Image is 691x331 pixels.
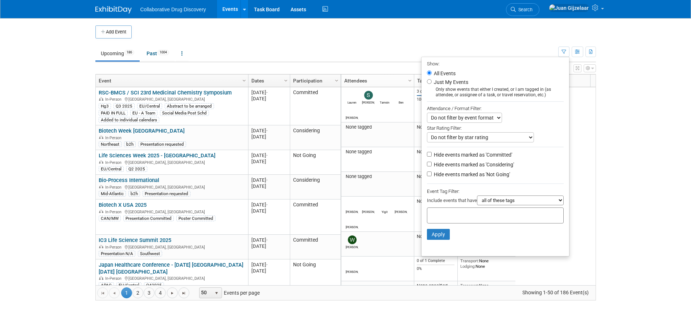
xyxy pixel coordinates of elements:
div: None specified [417,234,455,239]
div: [GEOGRAPHIC_DATA], [GEOGRAPHIC_DATA] [99,244,245,250]
div: Matthew Harris [346,224,358,229]
a: Japan Healthcare Conference - [DATE] [GEOGRAPHIC_DATA] [DATE] [GEOGRAPHIC_DATA] [99,262,243,275]
img: James White [348,200,357,209]
a: Column Settings [240,74,248,85]
div: [DATE] [251,243,287,249]
span: - [266,177,268,183]
div: Presentation requested [143,191,190,197]
img: Evan Moriarity [364,200,373,209]
img: In-Person Event [99,97,103,101]
div: [GEOGRAPHIC_DATA], [GEOGRAPHIC_DATA] [99,275,245,281]
a: Go to the last page [178,287,189,298]
img: William Wright [348,235,357,244]
td: Not Going [290,150,341,175]
img: In-Person Event [99,245,103,249]
span: Column Settings [334,78,340,84]
div: William Wright [346,244,358,249]
img: In-Person Event [99,210,103,213]
button: Add Event [95,25,132,39]
div: Only show events that either I created, or I am tagged in (as attendee, or assignee of a task, or... [427,87,564,98]
div: [GEOGRAPHIC_DATA], [GEOGRAPHIC_DATA] [99,159,245,165]
div: 0 of 1 Complete [417,258,455,263]
div: EU - A Team [130,110,157,116]
a: RSC-BMCS / SCI 23rd Medicinal Chemistry Symposium [99,89,232,96]
span: Lodging: [460,264,476,269]
span: Go to the last page [181,290,187,296]
span: Column Settings [407,78,413,84]
div: [DATE] [251,268,287,274]
div: [DATE] [251,262,287,268]
span: Column Settings [283,78,289,84]
div: Tamsin Lamont [378,100,391,104]
div: [DATE] [251,208,287,214]
div: Ben Retamal [395,100,407,104]
img: Matthew Harris [348,215,357,224]
div: [DATE] [251,96,287,102]
div: [DATE] [251,237,287,243]
span: Search [516,7,532,12]
div: None specified [417,283,455,289]
img: In-Person Event [99,136,103,139]
img: Tamsin Lamont [381,91,389,100]
td: Not Going [290,259,341,291]
div: Mid-Atlantic [99,191,126,197]
div: [DATE] [251,177,287,183]
div: Presentation N/A [99,251,135,257]
a: Biotech X USA 2025 [99,202,147,208]
img: Yigit Kucuk [381,200,389,209]
div: None specified [417,174,455,179]
img: Jacqueline Macia [397,200,406,209]
div: [GEOGRAPHIC_DATA], [GEOGRAPHIC_DATA] [99,209,245,215]
div: [DATE] [251,128,287,134]
span: In-Person [105,276,124,281]
span: Go to the first page [100,290,106,296]
td: Committed [290,235,341,259]
div: Abstract to be arranged [165,103,214,109]
img: Ben Retamal [397,91,406,100]
div: Susana Tomasio [362,100,375,104]
div: Jacqueline Macia [395,209,407,214]
span: 50 [200,288,212,298]
a: Attendees [344,74,409,87]
div: b2h [124,141,136,147]
span: In-Person [105,160,124,165]
div: None specified [417,149,455,155]
div: Southwest [138,251,162,257]
div: Poster Committed [176,215,215,221]
span: select [214,290,219,296]
a: Go to the previous page [109,287,120,298]
td: Committed [290,199,341,235]
a: Tasks [417,74,453,87]
span: In-Person [105,136,124,140]
span: Transport: [460,258,479,263]
div: EU/Central [99,166,124,172]
div: [DATE] [251,183,287,189]
div: PAID IN FULL [99,110,128,116]
div: Star Rating Filter: [427,123,564,132]
a: Dates [251,74,285,87]
a: Event [99,74,243,87]
div: CAN/MW [99,215,121,221]
a: Column Settings [333,74,341,85]
div: 3 of 3 Complete [417,89,455,94]
span: In-Person [105,245,124,250]
img: ExhibitDay [95,6,132,13]
div: [DATE] [251,134,287,140]
div: EU/Central [116,282,141,288]
span: In-Person [105,97,124,102]
span: Go to the previous page [111,290,117,296]
div: None tagged [344,124,411,130]
a: Column Settings [406,74,414,85]
label: Hide events marked as 'Committed' [432,151,512,158]
div: 0% [417,266,455,271]
div: Added to individual calendars [99,117,159,123]
div: Hg3 [99,103,111,109]
a: Life Sciences Week 2025 - [GEOGRAPHIC_DATA] [99,152,215,159]
span: Events per page [190,287,267,298]
div: [GEOGRAPHIC_DATA], [GEOGRAPHIC_DATA] [99,96,245,102]
span: Go to the next page [169,290,175,296]
img: Juan Gijzelaar [549,4,589,12]
a: 2 [132,287,143,298]
a: Search [506,3,539,16]
div: [DATE] [251,152,287,158]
